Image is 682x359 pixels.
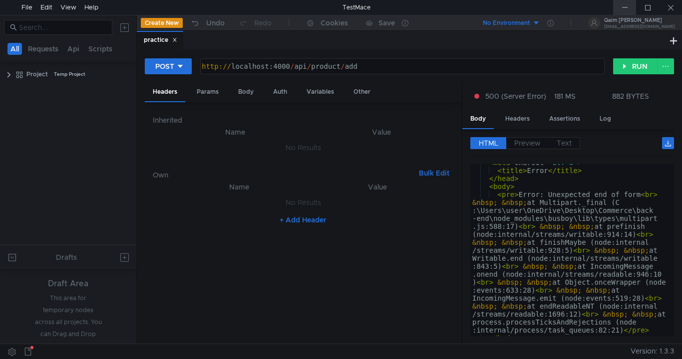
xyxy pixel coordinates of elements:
span: 500 (Server Error) [485,91,546,102]
button: Api [64,43,82,55]
div: Auth [265,83,295,101]
button: Create New [141,18,183,28]
div: No Environment [483,18,530,28]
nz-embed-empty: No Results [286,198,321,207]
button: Redo [232,15,279,30]
button: All [7,43,22,55]
div: 882 BYTES [612,92,649,101]
div: Temp Project [54,67,85,82]
div: Variables [299,83,342,101]
div: Redo [254,17,272,29]
th: Value [310,126,453,138]
div: Other [345,83,378,101]
button: Bulk Edit [415,167,453,179]
div: Undo [206,17,225,29]
div: Log [592,110,619,128]
span: HTML [479,139,498,148]
th: Value [310,181,445,193]
button: RUN [613,58,658,74]
h6: Inherited [153,114,453,126]
div: Body [462,110,494,129]
div: Body [230,83,262,101]
th: Name [161,126,310,138]
div: Cookies [321,17,348,29]
div: Assertions [541,110,588,128]
button: POST [145,58,192,74]
div: POST [155,61,174,72]
input: Search... [19,22,106,33]
div: Headers [145,83,185,102]
nz-embed-empty: No Results [286,143,321,152]
button: + Add Header [276,214,331,226]
div: 181 MS [554,92,576,101]
div: Project [26,67,48,82]
div: practice [144,35,177,45]
div: Qaim [PERSON_NAME] [604,18,675,23]
div: Drafts [56,251,77,263]
button: Scripts [85,43,115,55]
div: Headers [497,110,538,128]
span: Text [557,139,572,148]
th: Name [169,181,310,193]
button: Undo [183,15,232,30]
div: Params [189,83,227,101]
span: Version: 1.3.3 [631,344,674,359]
h6: Own [153,169,415,181]
div: [EMAIL_ADDRESS][DOMAIN_NAME] [604,25,675,28]
span: Preview [514,139,541,148]
div: Save [378,19,395,26]
button: No Environment [471,15,540,31]
button: Requests [25,43,61,55]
